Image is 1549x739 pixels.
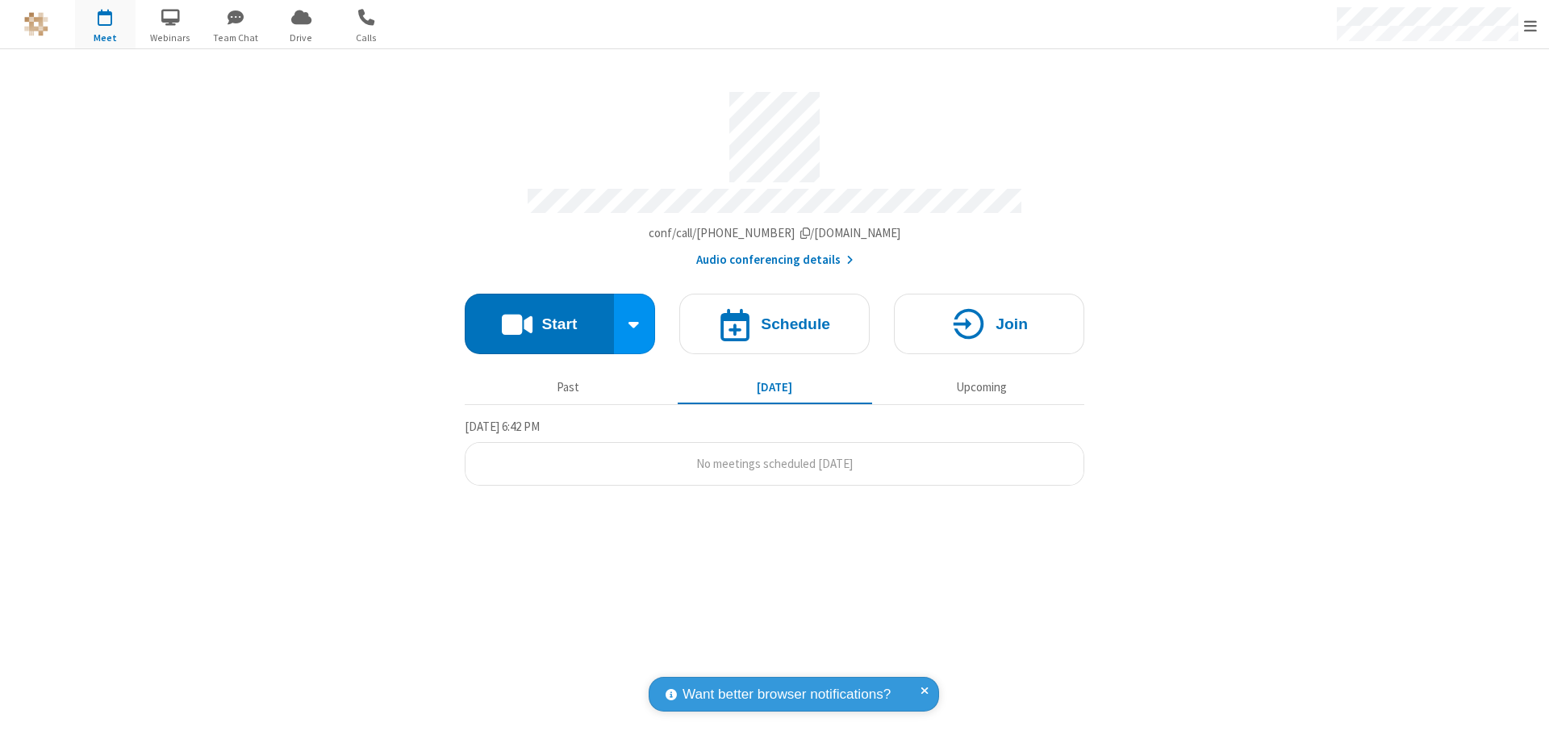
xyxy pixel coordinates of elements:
[649,225,901,240] span: Copy my meeting room link
[1509,697,1537,728] iframe: Chat
[683,684,891,705] span: Want better browser notifications?
[75,31,136,45] span: Meet
[471,372,666,403] button: Past
[336,31,397,45] span: Calls
[678,372,872,403] button: [DATE]
[465,417,1084,486] section: Today's Meetings
[465,294,614,354] button: Start
[465,80,1084,269] section: Account details
[884,372,1079,403] button: Upcoming
[894,294,1084,354] button: Join
[679,294,870,354] button: Schedule
[761,316,830,332] h4: Schedule
[24,12,48,36] img: QA Selenium DO NOT DELETE OR CHANGE
[696,251,854,269] button: Audio conferencing details
[614,294,656,354] div: Start conference options
[140,31,201,45] span: Webinars
[271,31,332,45] span: Drive
[541,316,577,332] h4: Start
[996,316,1028,332] h4: Join
[206,31,266,45] span: Team Chat
[696,456,853,471] span: No meetings scheduled [DATE]
[649,224,901,243] button: Copy my meeting room linkCopy my meeting room link
[465,419,540,434] span: [DATE] 6:42 PM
